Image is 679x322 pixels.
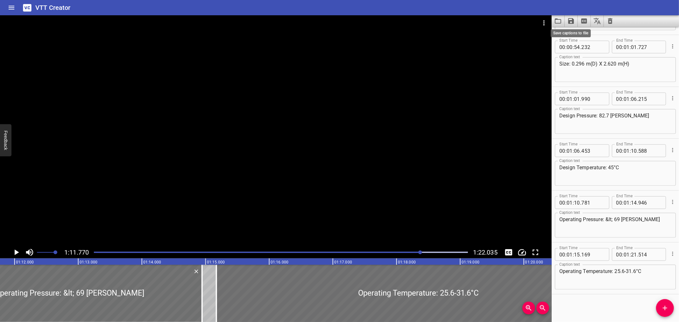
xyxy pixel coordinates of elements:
input: 10 [631,144,637,157]
svg: Clear captions [606,17,614,25]
span: . [637,196,638,209]
text: 01:19.000 [462,260,479,264]
input: 01 [567,144,573,157]
input: 15 [574,248,580,261]
button: Toggle captions [503,246,515,258]
span: : [622,93,624,105]
span: : [565,93,567,105]
span: : [622,144,624,157]
button: Extract captions from video [578,15,591,27]
textarea: Operating Temperature: 25.6-31.6°C [559,268,671,286]
span: . [637,93,638,105]
input: 946 [638,196,661,209]
input: 01 [567,196,573,209]
span: . [637,144,638,157]
input: 00 [559,41,565,53]
span: : [622,248,624,261]
button: Video Options [536,15,552,31]
input: 00 [559,248,565,261]
input: 990 [581,93,605,105]
span: : [630,248,631,261]
span: . [580,144,581,157]
button: Toggle fullscreen [529,246,541,258]
text: 01:14.000 [143,260,161,264]
span: : [630,93,631,105]
span: . [580,248,581,261]
span: Video Duration [473,248,498,256]
span: Current Time [64,248,89,256]
input: 727 [638,41,661,53]
button: Translate captions [591,15,604,27]
input: 01 [624,196,630,209]
button: Cue Options [668,94,677,102]
input: 01 [624,248,630,261]
input: 232 [581,41,605,53]
button: Cue Options [668,146,677,154]
input: 00 [559,196,565,209]
span: : [630,144,631,157]
input: 169 [581,248,605,261]
svg: Extract captions from video [580,17,588,25]
textarea: Design Pressure: 82.7 [PERSON_NAME] [559,113,671,131]
button: Cue Options [668,198,677,206]
span: : [573,196,574,209]
button: Cue Options [668,42,677,51]
span: : [573,144,574,157]
button: Clear captions [604,15,617,27]
button: Add Cue [656,299,674,317]
input: 01 [631,41,637,53]
input: 21 [631,248,637,261]
textarea: Size: 0.296 m(D) X 2.620 m(H) [559,61,671,79]
input: 06 [574,144,580,157]
input: 00 [616,41,622,53]
span: : [630,41,631,53]
input: 01 [567,93,573,105]
span: : [573,93,574,105]
input: 00 [616,196,622,209]
input: 01 [624,144,630,157]
text: 01:12.000 [16,260,34,264]
input: 215 [638,93,661,105]
span: : [573,248,574,261]
span: : [573,41,574,53]
h6: VTT Creator [35,3,71,13]
button: Load captions from file [552,15,565,27]
svg: Translate captions [593,17,601,25]
span: Set video volume [53,250,57,254]
input: 453 [581,144,605,157]
span: . [580,93,581,105]
text: 01:17.000 [334,260,352,264]
span: . [580,196,581,209]
button: Change Playback Speed [516,246,528,258]
input: 514 [638,248,661,261]
button: Save captions to file [565,15,578,27]
div: Play progress [94,252,468,253]
textarea: Design Temperature: 45°C [559,164,671,183]
span: : [565,248,567,261]
button: Zoom In [522,302,535,314]
span: : [622,196,624,209]
div: Delete Cue [192,267,200,276]
span: : [565,196,567,209]
input: 10 [574,196,580,209]
text: 01:15.000 [207,260,225,264]
span: : [565,41,567,53]
button: Delete [192,267,201,276]
span: . [580,41,581,53]
text: 01:20.000 [525,260,543,264]
input: 54 [574,41,580,53]
span: : [565,144,567,157]
span: : [622,41,624,53]
input: 00 [567,41,573,53]
input: 06 [631,93,637,105]
textarea: Operating Pressure: &lt; 69 [PERSON_NAME] [559,216,671,234]
input: 00 [559,93,565,105]
input: 01 [624,41,630,53]
input: 588 [638,144,661,157]
div: Cue Options [668,90,676,107]
input: 01 [574,93,580,105]
button: Cue Options [668,250,677,258]
input: 781 [581,196,605,209]
input: 00 [616,248,622,261]
text: 01:13.000 [80,260,97,264]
